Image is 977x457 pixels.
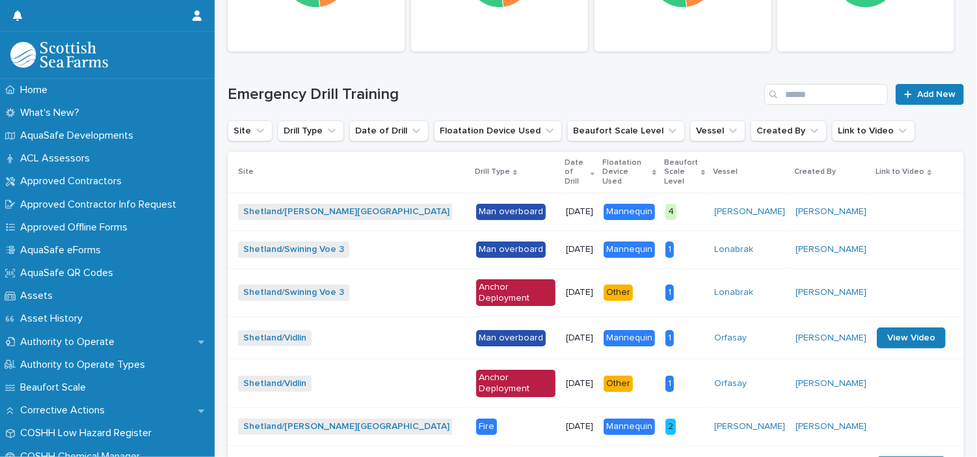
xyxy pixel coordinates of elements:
[566,333,593,344] p: [DATE]
[604,330,655,346] div: Mannequin
[434,120,562,141] button: Floatation Device Used
[238,165,254,179] p: Site
[714,378,747,389] a: Orfasay
[714,206,785,217] a: [PERSON_NAME]
[15,290,63,302] p: Assets
[604,376,633,392] div: Other
[15,267,124,279] p: AquaSafe QR Codes
[349,120,429,141] button: Date of Drill
[714,333,747,344] a: Orfasay
[665,242,674,258] div: 1
[15,359,155,371] p: Authority to Operate Types
[15,130,144,142] p: AquaSafe Developments
[228,268,967,317] tr: Shetland/Swining Voe 3 Anchor Deployment[DATE]Other1Lonabrak [PERSON_NAME]
[665,330,674,346] div: 1
[602,156,649,189] p: Floatation Device Used
[243,333,306,344] a: Shetland/Vidlin
[796,244,866,255] a: [PERSON_NAME]
[15,427,162,439] p: COSHH Low Hazard Register
[476,419,497,435] div: Fire
[690,120,745,141] button: Vessel
[15,381,96,394] p: Beaufort Scale
[664,156,698,189] p: Beaufort Scale Level
[896,84,964,105] a: Add New
[714,244,753,255] a: Lonabrak
[565,156,587,189] p: Date of Drill
[476,330,546,346] div: Man overboard
[796,206,866,217] a: [PERSON_NAME]
[15,221,138,234] p: Approved Offline Forms
[10,42,108,68] img: bPIBxiqnSb2ggTQWdOVV
[665,204,676,220] div: 4
[796,421,866,432] a: [PERSON_NAME]
[228,359,967,408] tr: Shetland/Vidlin Anchor Deployment[DATE]Other1Orfasay [PERSON_NAME]
[665,419,676,435] div: 2
[665,376,674,392] div: 1
[566,421,593,432] p: [DATE]
[796,333,866,344] a: [PERSON_NAME]
[713,165,738,179] p: Vessel
[566,378,593,389] p: [DATE]
[566,206,593,217] p: [DATE]
[877,327,946,348] a: View Video
[566,287,593,298] p: [DATE]
[15,84,58,96] p: Home
[604,204,655,220] div: Mannequin
[794,165,836,179] p: Created By
[604,284,633,301] div: Other
[665,284,674,301] div: 1
[476,242,546,258] div: Man overboard
[566,244,593,255] p: [DATE]
[475,165,510,179] p: Drill Type
[278,120,344,141] button: Drill Type
[714,287,753,298] a: Lonabrak
[476,370,555,397] div: Anchor Deployment
[15,336,125,348] p: Authority to Operate
[228,193,967,231] tr: Shetland/[PERSON_NAME][GEOGRAPHIC_DATA] Man overboard[DATE]Mannequin4[PERSON_NAME] [PERSON_NAME]
[714,421,785,432] a: [PERSON_NAME]
[15,404,115,417] p: Corrective Actions
[476,279,555,307] div: Anchor Deployment
[228,317,967,359] tr: Shetland/Vidlin Man overboard[DATE]Mannequin1Orfasay [PERSON_NAME] View Video
[917,90,956,99] span: Add New
[228,408,967,445] tr: Shetland/[PERSON_NAME][GEOGRAPHIC_DATA] Fire[DATE]Mannequin2[PERSON_NAME] [PERSON_NAME]
[243,244,344,255] a: Shetland/Swining Voe 3
[15,244,111,256] p: AquaSafe eForms
[15,175,132,187] p: Approved Contractors
[476,204,546,220] div: Man overboard
[796,378,866,389] a: [PERSON_NAME]
[567,120,685,141] button: Beaufort Scale Level
[796,287,866,298] a: [PERSON_NAME]
[228,230,967,268] tr: Shetland/Swining Voe 3 Man overboard[DATE]Mannequin1Lonabrak [PERSON_NAME]
[15,199,187,211] p: Approved Contractor Info Request
[243,421,449,432] a: Shetland/[PERSON_NAME][GEOGRAPHIC_DATA]
[876,165,924,179] p: Link to Video
[243,206,449,217] a: Shetland/[PERSON_NAME][GEOGRAPHIC_DATA]
[604,419,655,435] div: Mannequin
[228,120,273,141] button: Site
[243,287,344,298] a: Shetland/Swining Voe 3
[228,85,759,104] h1: Emergency Drill Training
[15,152,100,165] p: ACL Assessors
[15,107,90,119] p: What's New?
[15,312,93,325] p: Asset History
[751,120,827,141] button: Created By
[604,242,655,258] div: Mannequin
[832,120,915,141] button: Link to Video
[764,84,888,105] input: Search
[887,333,935,342] span: View Video
[243,378,306,389] a: Shetland/Vidlin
